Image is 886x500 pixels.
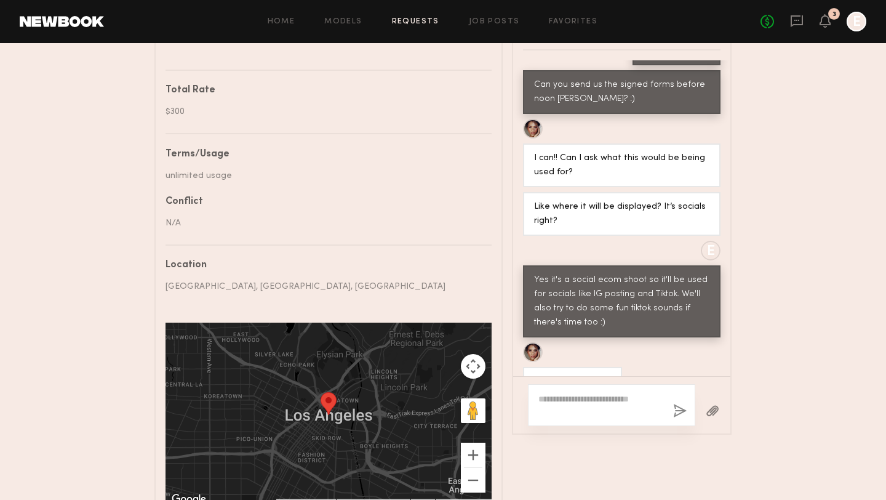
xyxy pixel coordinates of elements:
[534,375,611,389] div: Oh okay amazing!!
[534,151,709,180] div: I can!! Can I ask what this would be being used for?
[268,18,295,26] a: Home
[166,86,482,95] div: Total Rate
[534,273,709,330] div: Yes it's a social ecom shoot so it'll be used for socials like IG posting and Tiktok. We'll also ...
[847,12,866,31] a: E
[461,354,485,379] button: Map camera controls
[549,18,597,26] a: Favorites
[392,18,439,26] a: Requests
[166,217,482,230] div: N/A
[166,169,482,182] div: unlimited usage
[461,398,485,423] button: Drag Pegman onto the map to open Street View
[469,18,520,26] a: Job Posts
[461,468,485,493] button: Zoom out
[166,280,482,293] div: [GEOGRAPHIC_DATA], [GEOGRAPHIC_DATA], [GEOGRAPHIC_DATA]
[324,18,362,26] a: Models
[166,105,482,118] div: $300
[461,443,485,467] button: Zoom in
[166,197,482,207] div: Conflict
[534,200,709,228] div: Like where it will be displayed? It’s socials right?
[166,150,482,159] div: Terms/Usage
[832,11,836,18] div: 3
[166,260,482,270] div: Location
[534,78,709,107] div: Can you send us the signed forms before noon [PERSON_NAME]? :)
